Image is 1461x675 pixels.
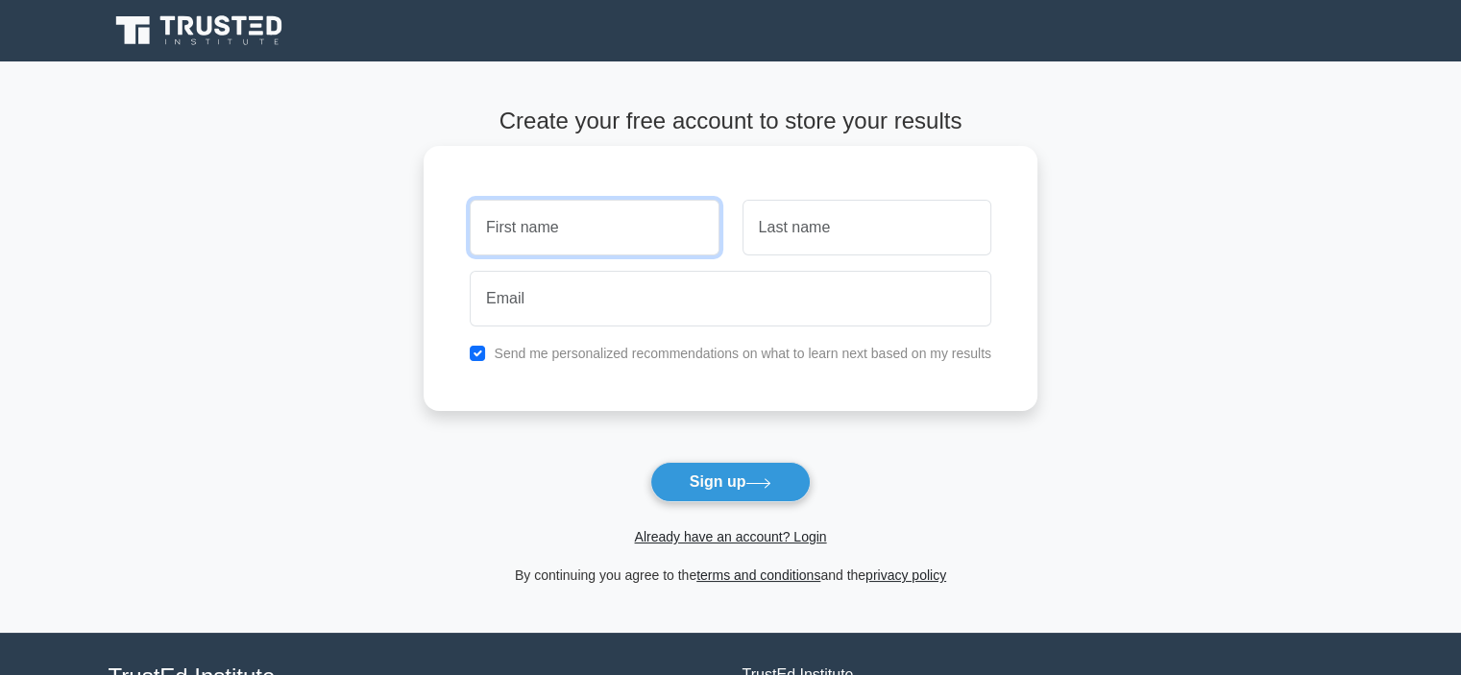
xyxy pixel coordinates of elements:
a: privacy policy [865,567,946,583]
a: Already have an account? Login [634,529,826,544]
input: Last name [743,200,991,255]
a: terms and conditions [696,567,820,583]
input: Email [470,271,991,326]
button: Sign up [650,462,812,502]
div: By continuing you agree to the and the [412,564,1049,587]
input: First name [470,200,718,255]
h4: Create your free account to store your results [424,108,1037,135]
label: Send me personalized recommendations on what to learn next based on my results [494,346,991,361]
